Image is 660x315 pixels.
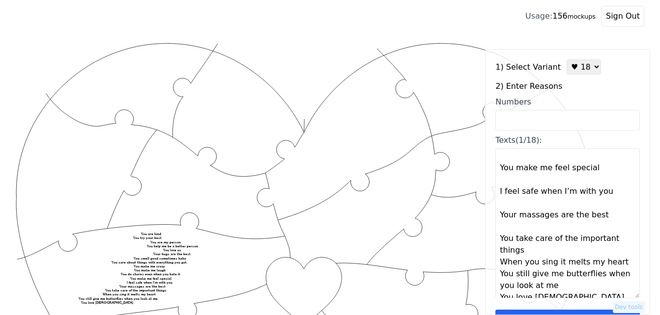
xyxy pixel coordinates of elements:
[147,244,198,248] text: You help me be a better person
[525,11,552,21] span: Usage:
[134,264,165,268] text: You make me crazy
[525,10,596,22] div: 156
[120,285,166,289] text: Your massages are the best
[495,148,640,298] textarea: Texts(1/18):
[495,134,640,146] div: Texts
[127,281,172,285] text: I feel safe when I’m with you
[134,257,186,261] text: You smell good sometimes haha
[495,61,561,73] label: 1) Select Variant
[495,96,640,108] div: Numbers
[79,297,158,301] text: You still give me butterflies when you look at me
[133,236,162,240] text: You try your best
[602,6,644,26] button: Sign Out
[81,301,133,305] text: You love [DEMOGRAPHIC_DATA]
[568,13,596,20] small: mockups
[112,261,187,264] text: You care about things with everything you got
[150,240,181,244] text: You are my person
[495,80,640,92] label: 2) Enter Reasons
[153,252,191,256] text: Your hugs are the best
[134,268,166,272] text: You make me laugh
[121,273,180,277] text: You do chores even when you hate it
[163,248,181,252] text: You love us
[613,301,645,313] button: Dev tools
[495,110,640,131] input: Numbers
[103,293,156,297] text: When you sing it melts my heart
[130,277,172,281] text: You make me feel special
[141,232,161,236] text: You are kind
[105,289,167,292] text: You take care of the important things
[516,135,542,145] span: (1/18):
